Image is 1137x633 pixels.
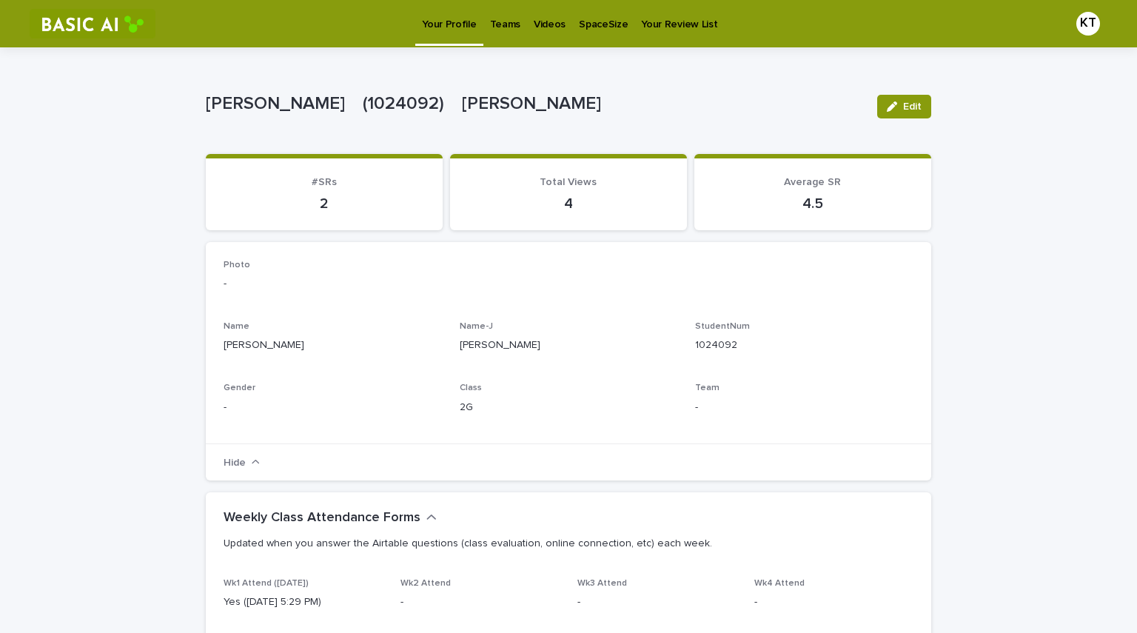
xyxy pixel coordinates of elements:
[224,195,425,212] p: 2
[224,261,250,269] span: Photo
[224,322,249,331] span: Name
[784,177,841,187] span: Average SR
[206,93,865,115] p: [PERSON_NAME] (1024092) [PERSON_NAME]
[400,579,451,588] span: Wk2 Attend
[877,95,931,118] button: Edit
[712,195,913,212] p: 4.5
[224,579,309,588] span: Wk1 Attend ([DATE])
[312,177,337,187] span: #SRs
[695,322,750,331] span: StudentNum
[224,276,913,292] p: -
[460,322,493,331] span: Name-J
[460,338,678,353] p: [PERSON_NAME]
[30,9,155,38] img: RtIB8pj2QQiOZo6waziI
[224,595,383,610] p: Yes ([DATE] 5:29 PM)
[577,579,627,588] span: Wk3 Attend
[468,195,669,212] p: 4
[903,101,922,112] span: Edit
[754,579,805,588] span: Wk4 Attend
[695,400,913,415] p: -
[460,384,482,392] span: Class
[224,537,908,550] p: Updated when you answer the Airtable questions (class evaluation, online connection, etc) each week.
[400,595,560,610] p: -
[577,595,737,610] p: -
[224,384,255,392] span: Gender
[754,595,913,610] p: -
[224,457,260,468] button: Hide
[224,338,442,353] p: [PERSON_NAME]
[695,338,913,353] p: 1024092
[224,510,437,526] button: Weekly Class Attendance Forms
[540,177,597,187] span: Total Views
[1076,12,1100,36] div: KT
[460,400,678,415] p: 2G
[695,384,720,392] span: Team
[224,400,442,415] p: -
[224,510,420,526] h2: Weekly Class Attendance Forms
